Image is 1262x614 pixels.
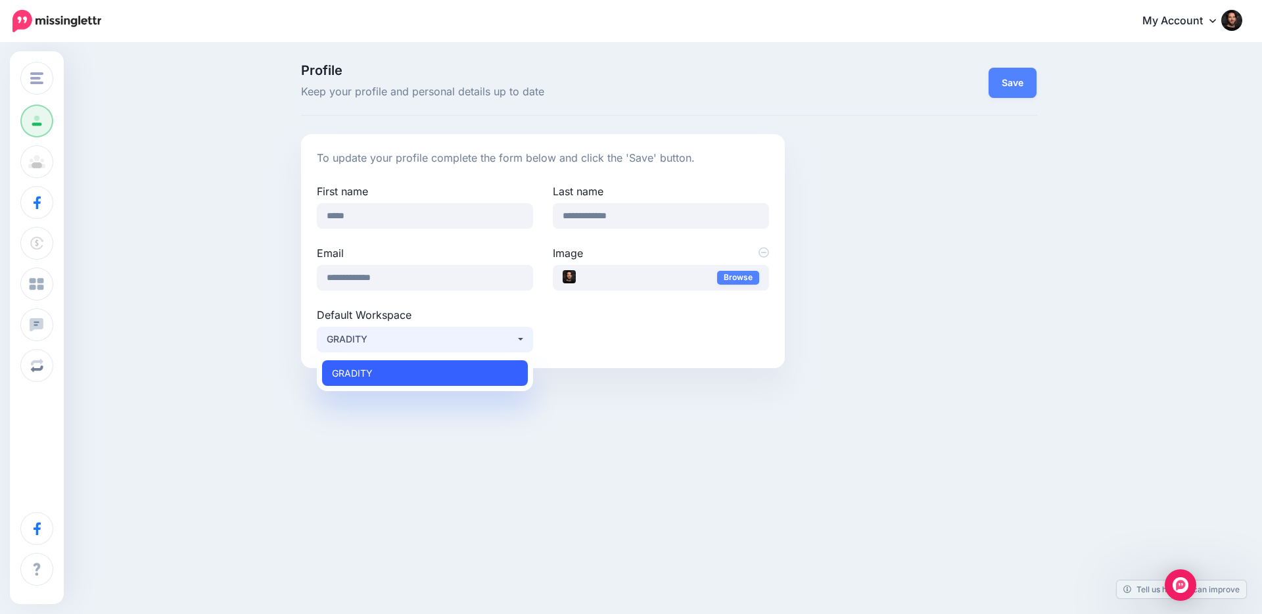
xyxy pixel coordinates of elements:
[717,271,759,285] a: Browse
[553,245,769,261] label: Image
[317,327,533,352] button: GRADITY
[1129,5,1242,37] a: My Account
[563,270,576,283] img: Marco4_thumb.jpg
[1165,569,1196,601] div: Open Intercom Messenger
[332,365,373,381] span: GRADITY
[317,245,533,261] label: Email
[327,331,516,347] div: GRADITY
[301,64,785,77] span: Profile
[301,83,785,101] span: Keep your profile and personal details up to date
[317,307,533,323] label: Default Workspace
[30,72,43,84] img: menu.png
[553,183,769,199] label: Last name
[1117,580,1246,598] a: Tell us how we can improve
[317,150,770,167] p: To update your profile complete the form below and click the 'Save' button.
[989,68,1037,98] button: Save
[317,183,533,199] label: First name
[12,10,101,32] img: Missinglettr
